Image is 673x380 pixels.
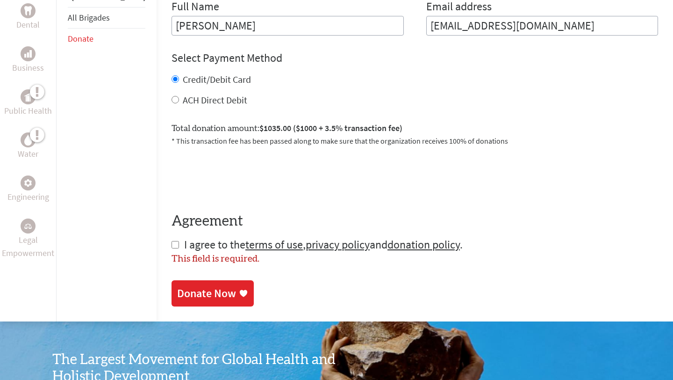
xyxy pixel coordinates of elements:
[24,50,32,58] img: Business
[12,46,44,74] a: BusinessBusiness
[2,219,54,260] a: Legal EmpowermentLegal Empowerment
[21,3,36,18] div: Dental
[18,132,38,161] a: WaterWater
[16,18,40,31] p: Dental
[183,73,251,85] label: Credit/Debit Card
[68,7,145,29] li: All Brigades
[172,213,658,230] h4: Agreement
[12,61,44,74] p: Business
[183,94,247,106] label: ACH Direct Debit
[177,286,236,301] div: Donate Now
[172,158,314,194] iframe: reCAPTCHA
[172,280,254,307] a: Donate Now
[7,190,49,204] p: Engineering
[24,135,32,146] img: Water
[172,135,658,146] p: * This transaction fee has been passed along to make sure that the organization receives 100% of ...
[18,147,38,161] p: Water
[68,29,145,49] li: Donate
[24,7,32,15] img: Dental
[24,223,32,229] img: Legal Empowerment
[21,219,36,234] div: Legal Empowerment
[259,123,402,133] span: $1035.00 ($1000 + 3.5% transaction fee)
[21,46,36,61] div: Business
[426,16,659,36] input: Your Email
[24,179,32,187] img: Engineering
[172,16,404,36] input: Enter Full Name
[172,254,259,263] label: This field is required.
[245,237,303,252] a: terms of use
[24,92,32,102] img: Public Health
[21,89,36,104] div: Public Health
[4,89,52,117] a: Public HealthPublic Health
[68,12,110,23] a: All Brigades
[21,132,36,147] div: Water
[387,237,460,252] a: donation policy
[184,237,463,252] span: I agree to the , and .
[172,51,658,66] h4: Select Payment Method
[68,33,93,44] a: Donate
[2,234,54,260] p: Legal Empowerment
[4,104,52,117] p: Public Health
[21,175,36,190] div: Engineering
[7,175,49,204] a: EngineeringEngineering
[16,3,40,31] a: DentalDental
[172,122,402,135] label: Total donation amount:
[306,237,370,252] a: privacy policy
